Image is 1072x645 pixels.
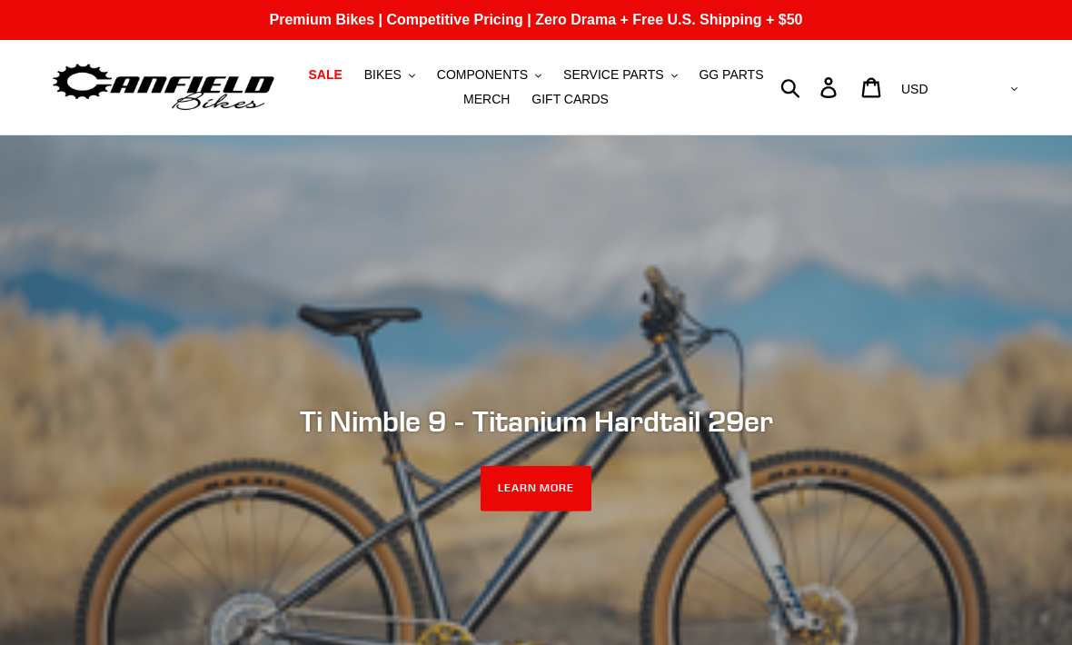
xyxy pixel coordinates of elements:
[50,59,277,116] img: Canfield Bikes
[531,92,609,107] span: GIFT CARDS
[355,63,424,87] button: BIKES
[554,63,686,87] button: SERVICE PARTS
[50,404,1022,439] h2: Ti Nimble 9 - Titanium Hardtail 29er
[364,67,402,83] span: BIKES
[522,87,618,112] a: GIFT CARDS
[463,92,510,107] span: MERCH
[428,63,551,87] button: COMPONENTS
[563,67,663,83] span: SERVICE PARTS
[454,87,519,112] a: MERCH
[308,67,342,83] span: SALE
[437,67,528,83] span: COMPONENTS
[690,63,772,87] a: GG PARTS
[299,63,351,87] a: SALE
[481,466,592,511] a: LEARN MORE
[699,67,763,83] span: GG PARTS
